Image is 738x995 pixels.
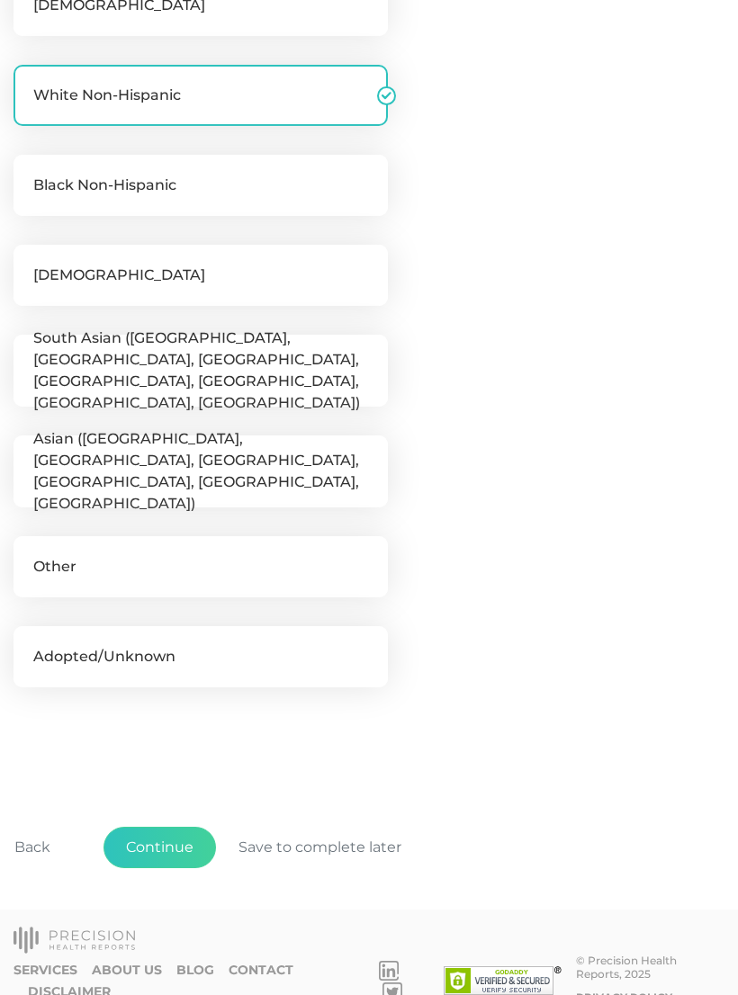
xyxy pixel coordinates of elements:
a: About Us [92,963,162,978]
label: Black Non-Hispanic [13,155,388,216]
a: Services [13,963,77,978]
label: South Asian ([GEOGRAPHIC_DATA], [GEOGRAPHIC_DATA], [GEOGRAPHIC_DATA], [GEOGRAPHIC_DATA], [GEOGRAP... [13,335,388,407]
a: Blog [176,963,214,978]
label: [DEMOGRAPHIC_DATA] [13,245,388,306]
a: Contact [229,963,293,978]
div: © Precision Health Reports, 2025 [576,954,724,981]
img: SSL site seal - click to verify [444,966,562,995]
button: Continue [103,827,216,868]
label: Other [13,536,388,597]
label: Asian ([GEOGRAPHIC_DATA], [GEOGRAPHIC_DATA], [GEOGRAPHIC_DATA], [GEOGRAPHIC_DATA], [GEOGRAPHIC_DA... [13,435,388,507]
button: Save to complete later [216,827,424,868]
label: Adopted/Unknown [13,626,388,687]
label: White Non-Hispanic [13,65,388,126]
